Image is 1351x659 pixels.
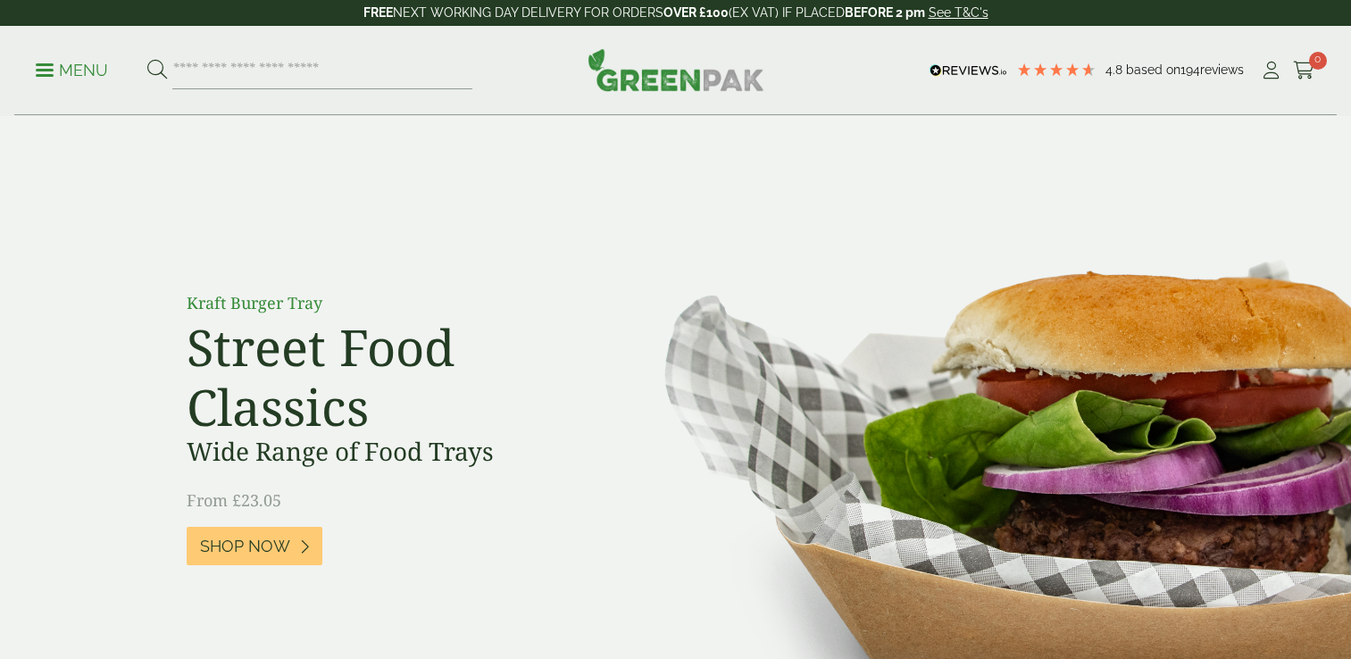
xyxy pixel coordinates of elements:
span: Based on [1126,63,1180,77]
span: reviews [1200,63,1244,77]
a: 0 [1293,57,1315,84]
span: 4.8 [1105,63,1126,77]
span: 194 [1180,63,1200,77]
strong: OVER £100 [663,5,729,20]
h3: Wide Range of Food Trays [187,437,588,467]
i: Cart [1293,62,1315,79]
strong: FREE [363,5,393,20]
p: Kraft Burger Tray [187,291,588,315]
a: Shop Now [187,527,322,565]
span: Shop Now [200,537,290,556]
i: My Account [1260,62,1282,79]
span: From £23.05 [187,489,281,511]
a: Menu [36,60,108,78]
strong: BEFORE 2 pm [845,5,925,20]
img: REVIEWS.io [930,64,1007,77]
h2: Street Food Classics [187,317,588,437]
img: GreenPak Supplies [588,48,764,91]
div: 4.78 Stars [1016,62,1097,78]
p: Menu [36,60,108,81]
a: See T&C's [929,5,988,20]
span: 0 [1309,52,1327,70]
